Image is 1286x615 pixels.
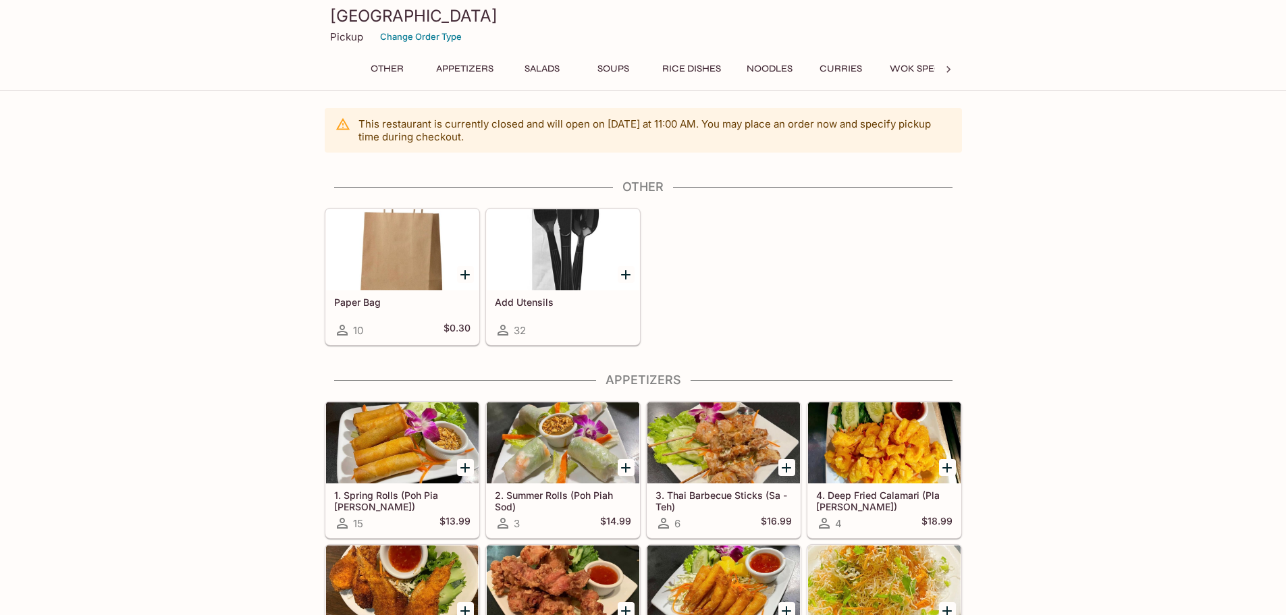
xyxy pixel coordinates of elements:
[457,459,474,476] button: Add 1. Spring Rolls (Poh Pia Tod)
[939,459,956,476] button: Add 4. Deep Fried Calamari (Pla Meuk Tod)
[439,515,471,531] h5: $13.99
[921,515,953,531] h5: $18.99
[655,489,792,512] h5: 3. Thai Barbecue Sticks (Sa - Teh)
[486,402,640,538] a: 2. Summer Rolls (Poh Piah Sod)3$14.99
[374,26,468,47] button: Change Order Type
[655,59,728,78] button: Rice Dishes
[325,209,479,345] a: Paper Bag10$0.30
[583,59,644,78] button: Soups
[807,402,961,538] a: 4. Deep Fried Calamari (Pla [PERSON_NAME])4$18.99
[512,59,572,78] button: Salads
[739,59,800,78] button: Noodles
[674,517,680,530] span: 6
[495,296,631,308] h5: Add Utensils
[647,402,801,538] a: 3. Thai Barbecue Sticks (Sa - Teh)6$16.99
[334,489,471,512] h5: 1. Spring Rolls (Poh Pia [PERSON_NAME])
[811,59,872,78] button: Curries
[444,322,471,338] h5: $0.30
[353,324,363,337] span: 10
[647,402,800,483] div: 3. Thai Barbecue Sticks (Sa - Teh)
[326,402,479,483] div: 1. Spring Rolls (Poh Pia Tod)
[357,59,418,78] button: Other
[778,459,795,476] button: Add 3. Thai Barbecue Sticks (Sa - Teh)
[330,5,957,26] h3: [GEOGRAPHIC_DATA]
[618,266,635,283] button: Add Add Utensils
[600,515,631,531] h5: $14.99
[835,517,842,530] span: 4
[816,489,953,512] h5: 4. Deep Fried Calamari (Pla [PERSON_NAME])
[808,402,961,483] div: 4. Deep Fried Calamari (Pla Meuk Tod)
[330,30,363,43] p: Pickup
[514,517,520,530] span: 3
[487,402,639,483] div: 2. Summer Rolls (Poh Piah Sod)
[761,515,792,531] h5: $16.99
[514,324,526,337] span: 32
[429,59,501,78] button: Appetizers
[487,209,639,290] div: Add Utensils
[358,117,951,143] p: This restaurant is currently closed and will open on [DATE] at 11:00 AM . You may place an order ...
[457,266,474,283] button: Add Paper Bag
[325,373,962,387] h4: Appetizers
[882,59,982,78] button: Wok Specialties
[325,402,479,538] a: 1. Spring Rolls (Poh Pia [PERSON_NAME])15$13.99
[618,459,635,476] button: Add 2. Summer Rolls (Poh Piah Sod)
[495,489,631,512] h5: 2. Summer Rolls (Poh Piah Sod)
[325,180,962,194] h4: Other
[353,517,363,530] span: 15
[486,209,640,345] a: Add Utensils32
[334,296,471,308] h5: Paper Bag
[326,209,479,290] div: Paper Bag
